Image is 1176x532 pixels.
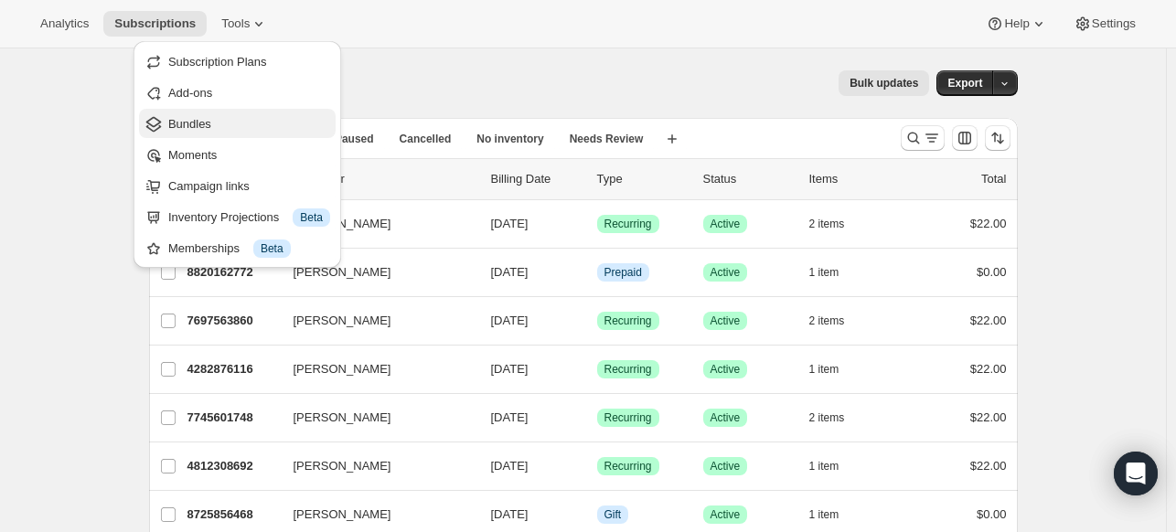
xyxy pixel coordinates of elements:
p: Billing Date [491,170,583,188]
button: Analytics [29,11,100,37]
button: 2 items [809,211,865,237]
div: Memberships [168,239,330,258]
span: No inventory [476,132,543,146]
button: Tools [210,11,279,37]
span: 1 item [809,265,839,280]
button: [PERSON_NAME] [283,500,465,529]
div: Type [597,170,689,188]
button: [PERSON_NAME] [283,306,465,335]
p: Customer [294,170,476,188]
span: [PERSON_NAME] [294,505,391,524]
span: Campaign links [168,179,250,193]
span: $0.00 [977,265,1007,279]
span: Help [1004,16,1029,31]
span: [PERSON_NAME] [294,409,391,427]
span: 1 item [809,362,839,377]
span: Analytics [40,16,89,31]
span: Paused [335,132,374,146]
span: Active [711,265,741,280]
p: 7745601748 [187,409,279,427]
button: 1 item [809,502,860,527]
span: Recurring [604,410,652,425]
span: Settings [1092,16,1136,31]
span: Recurring [604,362,652,377]
span: Active [711,217,741,231]
button: Customize table column order and visibility [952,125,978,151]
span: [DATE] [491,459,529,473]
button: Create new view [657,126,687,152]
p: Status [703,170,795,188]
span: 2 items [809,410,845,425]
span: Bundles [168,117,211,131]
div: 8820162772[PERSON_NAME][DATE]InfoPrepaidSuccessActive1 item$0.00 [187,260,1007,285]
span: $22.00 [970,459,1007,473]
div: Items [809,170,901,188]
div: 7745601748[PERSON_NAME][DATE]SuccessRecurringSuccessActive2 items$22.00 [187,405,1007,431]
span: Beta [300,210,323,225]
span: 1 item [809,459,839,473]
p: 4812308692 [187,457,279,475]
span: Bulk updates [850,76,918,90]
button: [PERSON_NAME] [283,403,465,432]
span: Recurring [604,314,652,328]
span: $0.00 [977,507,1007,521]
button: 1 item [809,356,860,382]
div: 7697563860[PERSON_NAME][DATE]SuccessRecurringSuccessActive2 items$22.00 [187,308,1007,334]
span: 2 items [809,217,845,231]
span: $22.00 [970,410,1007,424]
div: Open Intercom Messenger [1114,452,1158,495]
span: Gift [604,507,622,522]
span: Prepaid [604,265,642,280]
span: [DATE] [491,217,529,230]
span: $22.00 [970,314,1007,327]
button: Bundles [139,109,336,138]
span: Add-ons [168,86,212,100]
button: Settings [1063,11,1147,37]
span: [DATE] [491,265,529,279]
span: 1 item [809,507,839,522]
span: Export [947,76,982,90]
button: Inventory Projections [139,202,336,231]
button: 1 item [809,260,860,285]
p: 8725856468 [187,505,279,524]
p: 7697563860 [187,312,279,330]
div: 4282876116[PERSON_NAME][DATE]SuccessRecurringSuccessActive1 item$22.00 [187,356,1007,382]
div: IDCustomerBilling DateTypeStatusItemsTotal [187,170,1007,188]
button: Add-ons [139,78,336,107]
button: 2 items [809,308,865,334]
span: Needs Review [570,132,644,146]
button: Campaign links [139,171,336,200]
span: [DATE] [491,314,529,327]
button: [PERSON_NAME] [283,258,465,287]
span: [DATE] [491,410,529,424]
button: Search and filter results [901,125,945,151]
div: 10235936980[PERSON_NAME][DATE]SuccessRecurringSuccessActive2 items$22.00 [187,211,1007,237]
button: Moments [139,140,336,169]
span: Subscriptions [114,16,196,31]
button: Subscription Plans [139,47,336,76]
span: $22.00 [970,217,1007,230]
span: [DATE] [491,362,529,376]
span: [PERSON_NAME] [294,457,391,475]
button: Sort the results [985,125,1010,151]
span: [DATE] [491,507,529,521]
button: Help [975,11,1058,37]
button: Export [936,70,993,96]
span: Recurring [604,459,652,473]
button: [PERSON_NAME] [283,355,465,384]
p: Total [981,170,1006,188]
button: Bulk updates [839,70,929,96]
span: [PERSON_NAME] [294,312,391,330]
span: Active [711,410,741,425]
span: Active [711,507,741,522]
div: 4812308692[PERSON_NAME][DATE]SuccessRecurringSuccessActive1 item$22.00 [187,453,1007,479]
span: 2 items [809,314,845,328]
div: 8725856468[PERSON_NAME][DATE]InfoGiftSuccessActive1 item$0.00 [187,502,1007,527]
span: Moments [168,148,217,162]
span: [PERSON_NAME] [294,360,391,378]
button: [PERSON_NAME] [283,452,465,481]
button: 1 item [809,453,860,479]
button: Subscriptions [103,11,207,37]
span: Subscription Plans [168,55,267,69]
p: 4282876116 [187,360,279,378]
